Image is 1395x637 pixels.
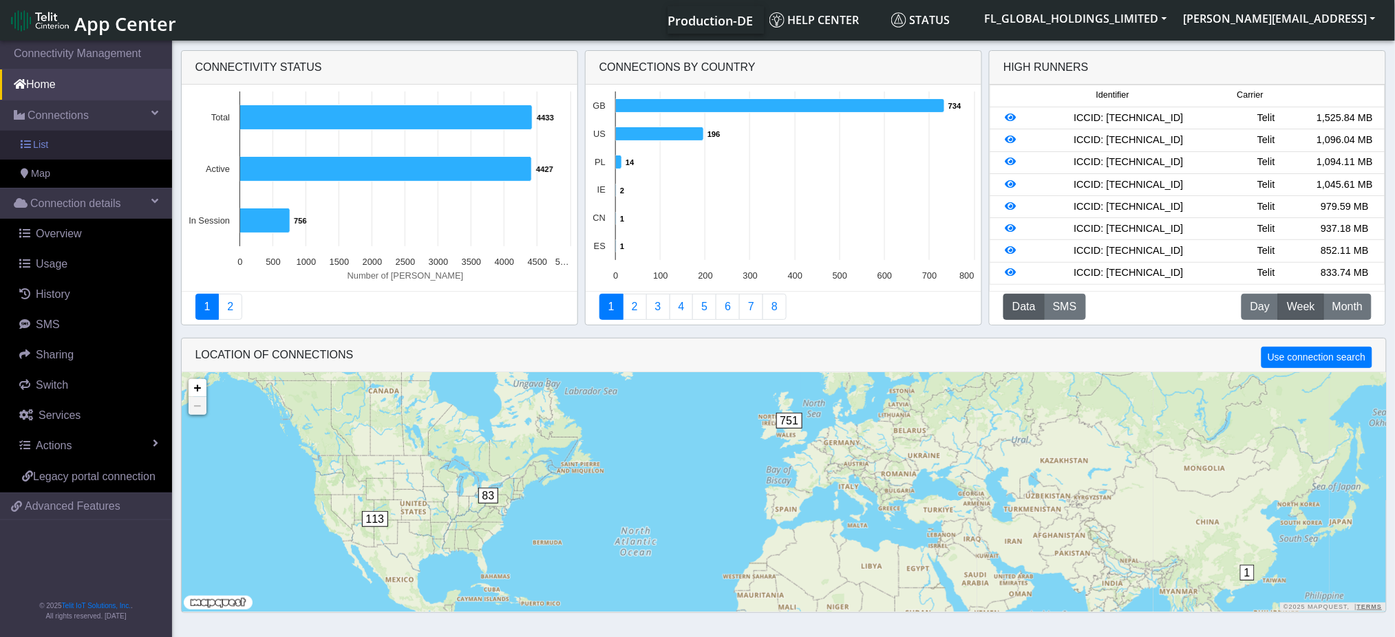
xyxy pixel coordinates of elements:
[891,12,906,28] img: status.svg
[1227,222,1306,237] div: Telit
[1278,294,1324,320] button: Week
[1306,266,1384,281] div: 833.74 MB
[536,165,553,173] text: 4427
[1306,133,1384,148] div: 1,096.04 MB
[1280,603,1385,612] div: ©2025 MapQuest, |
[877,270,892,281] text: 600
[36,318,60,330] span: SMS
[1030,199,1227,215] div: ICCID: [TECHNICAL_ID]
[395,257,414,267] text: 2500
[833,270,847,281] text: 500
[6,400,172,431] a: Services
[922,270,937,281] text: 700
[620,242,624,250] text: 1
[1175,6,1384,31] button: [PERSON_NAME][EMAIL_ADDRESS]
[6,310,172,340] a: SMS
[1242,294,1279,320] button: Day
[626,158,635,166] text: 14
[6,370,172,400] a: Switch
[6,219,172,249] a: Overview
[1306,177,1384,193] div: 1,045.61 MB
[36,228,82,239] span: Overview
[716,294,740,320] a: 14 Days Trend
[670,294,694,320] a: Connections By Carrier
[743,270,758,281] text: 300
[555,257,569,267] text: 5…
[1003,294,1045,320] button: Data
[1227,244,1306,259] div: Telit
[527,257,546,267] text: 4500
[599,294,968,320] nav: Summary paging
[593,213,605,223] text: CN
[39,409,81,421] span: Services
[1030,244,1227,259] div: ICCID: [TECHNICAL_ID]
[461,257,480,267] text: 3500
[1227,133,1306,148] div: Telit
[11,10,69,32] img: logo-telit-cinterion-gw-new.png
[769,12,860,28] span: Help center
[769,12,785,28] img: knowledge.svg
[891,12,950,28] span: Status
[30,195,121,212] span: Connection details
[1332,299,1363,315] span: Month
[613,270,618,281] text: 0
[788,270,802,281] text: 400
[1250,299,1270,315] span: Day
[6,431,172,461] a: Actions
[1030,155,1227,170] div: ICCID: [TECHNICAL_ID]
[620,186,624,195] text: 2
[646,294,670,320] a: Usage per Country
[1306,111,1384,126] div: 1,525.84 MB
[620,215,624,223] text: 1
[211,112,229,122] text: Total
[1240,565,1255,581] span: 1
[1227,155,1306,170] div: Telit
[33,471,156,482] span: Legacy portal connection
[597,184,606,195] text: IE
[1227,111,1306,126] div: Telit
[36,288,70,300] span: History
[362,511,389,527] span: 113
[886,6,977,34] a: Status
[1003,59,1089,76] div: High Runners
[948,102,961,110] text: 734
[237,257,242,267] text: 0
[25,498,120,515] span: Advanced Features
[1030,222,1227,237] div: ICCID: [TECHNICAL_ID]
[189,215,230,226] text: In Session
[296,257,315,267] text: 1000
[1227,266,1306,281] div: Telit
[33,138,48,153] span: List
[977,6,1175,31] button: FL_GLOBAL_HOLDINGS_LIMITED
[28,107,89,124] span: Connections
[1306,222,1384,237] div: 937.18 MB
[11,6,174,35] a: App Center
[1096,89,1129,102] span: Identifier
[347,270,463,281] text: Number of [PERSON_NAME]
[668,6,753,34] a: Your current platform instance
[595,157,606,167] text: PL
[739,294,763,320] a: Zero Session
[776,413,803,429] span: 751
[6,279,172,310] a: History
[6,340,172,370] a: Sharing
[1030,133,1227,148] div: ICCID: [TECHNICAL_ID]
[1287,299,1315,315] span: Week
[36,440,72,451] span: Actions
[266,257,280,267] text: 500
[1227,199,1306,215] div: Telit
[36,349,74,360] span: Sharing
[182,51,577,85] div: Connectivity status
[1261,347,1372,368] button: Use connection search
[31,166,50,182] span: Map
[537,114,554,122] text: 4433
[6,249,172,279] a: Usage
[218,294,242,320] a: Deployment status
[182,338,1386,372] div: LOCATION OF CONNECTIONS
[62,602,131,609] a: Telit IoT Solutions, Inc.
[707,130,721,138] text: 196
[623,294,647,320] a: Carrier
[1044,294,1086,320] button: SMS
[763,294,787,320] a: Not Connected for 30 days
[668,12,754,29] span: Production-DE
